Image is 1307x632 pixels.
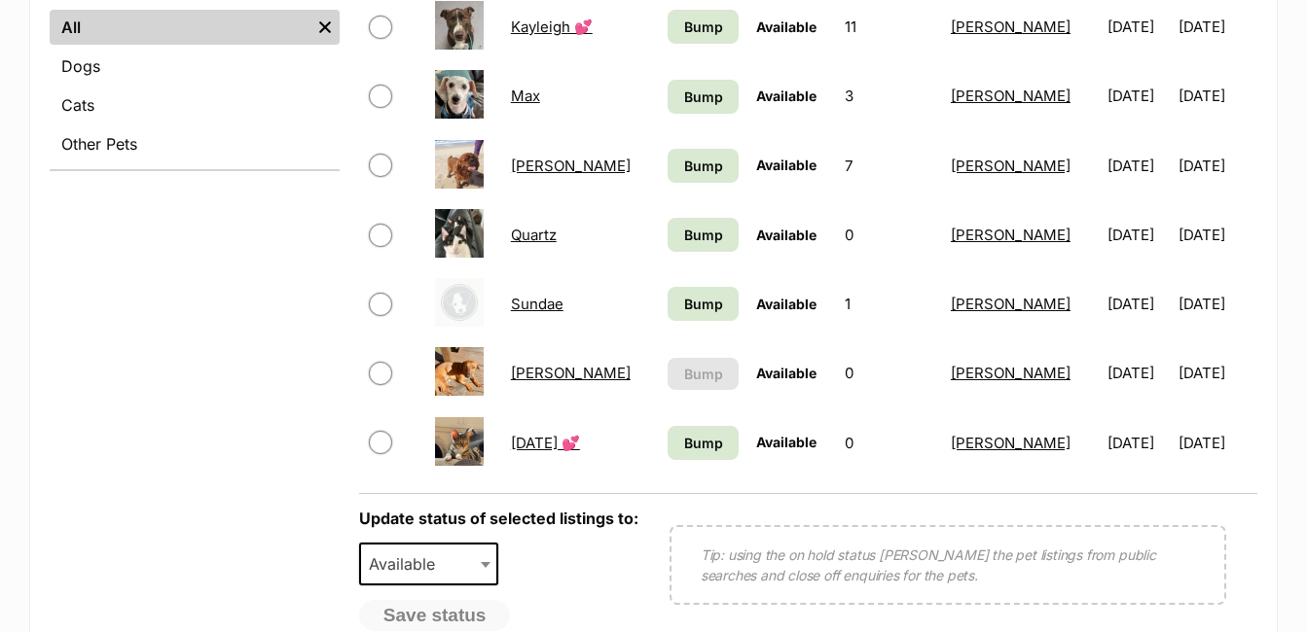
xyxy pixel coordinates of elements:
span: Bump [684,364,723,384]
td: [DATE] [1100,132,1177,199]
img: Kayleigh 💕 [435,1,484,50]
a: Bump [668,10,739,44]
span: Available [756,434,817,450]
span: Bump [684,225,723,245]
td: 0 [837,409,940,476]
a: Other Pets [50,126,340,161]
td: [DATE] [1179,62,1255,129]
span: Available [756,18,817,35]
label: Update status of selected listings to: [359,509,638,528]
td: [DATE] [1179,132,1255,199]
td: [DATE] [1179,409,1255,476]
a: Max [511,87,540,105]
td: [DATE] [1179,270,1255,337]
a: Quartz [511,226,557,244]
a: Sundae [511,295,563,313]
span: Available [756,88,817,104]
a: Bump [668,426,739,460]
a: Bump [668,218,739,252]
a: [PERSON_NAME] [951,364,1071,382]
a: Remove filter [310,10,340,45]
img: Sundae [435,278,484,327]
div: Species [50,6,340,169]
td: 7 [837,132,940,199]
span: Available [361,550,454,578]
a: Bump [668,80,739,114]
a: Dogs [50,49,340,84]
td: [DATE] [1179,201,1255,268]
td: 0 [837,339,940,406]
span: Bump [684,156,723,176]
td: [DATE] [1100,201,1177,268]
a: [PERSON_NAME] [511,364,631,382]
td: 3 [837,62,940,129]
p: Tip: using the on hold status [PERSON_NAME] the pet listings from public searches and close off e... [701,544,1195,585]
td: [DATE] [1100,270,1177,337]
a: Bump [668,149,739,183]
a: [PERSON_NAME] [951,226,1071,244]
a: [PERSON_NAME] [951,18,1071,36]
td: [DATE] [1179,339,1255,406]
a: [PERSON_NAME] [511,157,631,175]
td: 0 [837,201,940,268]
span: Available [756,365,817,381]
a: [PERSON_NAME] [951,157,1071,175]
a: [PERSON_NAME] [951,295,1071,313]
td: [DATE] [1100,409,1177,476]
a: [PERSON_NAME] [951,434,1071,452]
a: All [50,10,310,45]
a: Bump [668,287,739,321]
a: Kayleigh 💕 [511,18,593,36]
a: [DATE] 💕 [511,434,580,452]
button: Save status [359,600,511,631]
td: [DATE] [1100,339,1177,406]
a: Cats [50,88,340,123]
td: [DATE] [1100,62,1177,129]
span: Available [359,543,499,585]
span: Bump [684,17,723,37]
span: Available [756,296,817,312]
td: 1 [837,270,940,337]
a: [PERSON_NAME] [951,87,1071,105]
span: Bump [684,294,723,314]
button: Bump [668,358,739,390]
span: Available [756,157,817,173]
span: Bump [684,433,723,453]
span: Available [756,227,817,243]
span: Bump [684,87,723,107]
